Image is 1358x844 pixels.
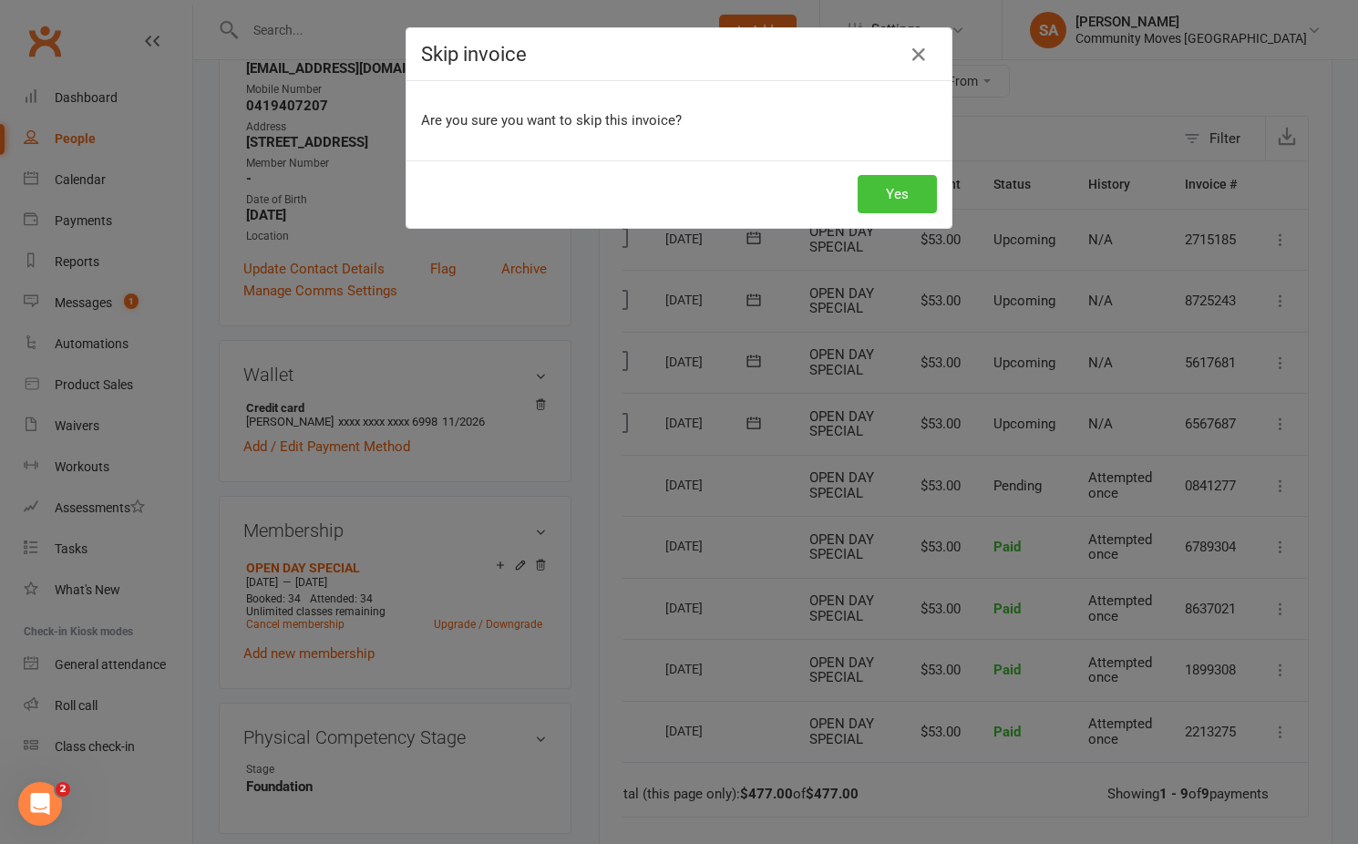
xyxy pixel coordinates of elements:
button: Close [904,40,933,69]
h4: Skip invoice [421,43,937,66]
iframe: Intercom live chat [18,782,62,826]
span: 2 [56,782,70,797]
button: Yes [858,175,937,213]
span: Are you sure you want to skip this invoice? [421,112,682,129]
